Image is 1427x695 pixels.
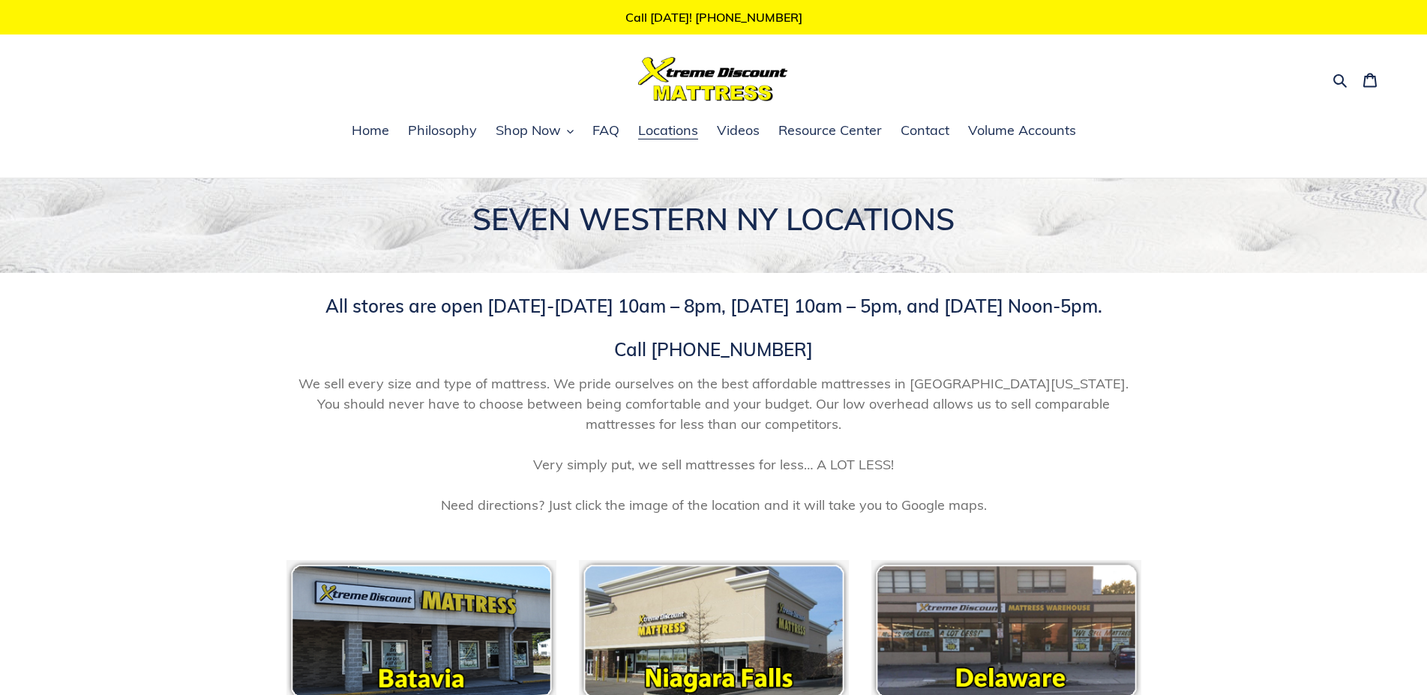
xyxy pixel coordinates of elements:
[778,121,882,139] span: Resource Center
[631,120,706,142] a: Locations
[472,200,955,238] span: SEVEN WESTERN NY LOCATIONS
[709,120,767,142] a: Videos
[400,120,484,142] a: Philosophy
[408,121,477,139] span: Philosophy
[488,120,581,142] button: Shop Now
[352,121,389,139] span: Home
[638,121,698,139] span: Locations
[325,295,1102,361] span: All stores are open [DATE]-[DATE] 10am – 8pm, [DATE] 10am – 5pm, and [DATE] Noon-5pm. Call [PHONE...
[638,57,788,101] img: Xtreme Discount Mattress
[901,121,949,139] span: Contact
[592,121,619,139] span: FAQ
[585,120,627,142] a: FAQ
[968,121,1076,139] span: Volume Accounts
[771,120,889,142] a: Resource Center
[286,373,1141,515] span: We sell every size and type of mattress. We pride ourselves on the best affordable mattresses in ...
[496,121,561,139] span: Shop Now
[717,121,760,139] span: Videos
[344,120,397,142] a: Home
[893,120,957,142] a: Contact
[961,120,1084,142] a: Volume Accounts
